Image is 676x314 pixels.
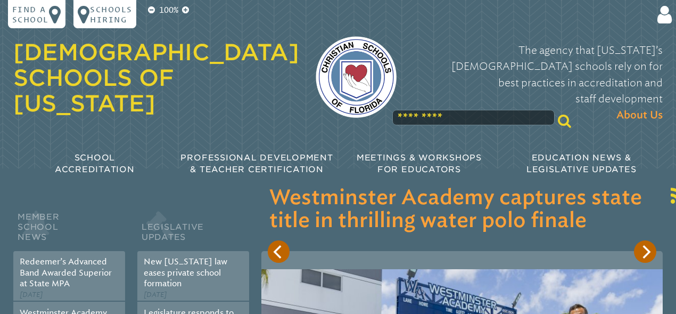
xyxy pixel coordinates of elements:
a: Redeemer’s Advanced Band Awarded Superior at State MPA [20,256,112,288]
span: Education News & Legislative Updates [526,152,636,175]
h2: Legislative Updates [137,209,249,251]
span: School Accreditation [55,152,135,175]
h2: Member School News [13,209,125,251]
p: 100% [157,4,180,17]
span: [DATE] [20,291,43,299]
span: About Us [616,108,663,124]
button: Next [634,240,656,263]
img: csf-logo-web-colors.png [316,36,397,117]
span: Meetings & Workshops for Educators [357,152,482,175]
a: New [US_STATE] law eases private school formation [144,256,227,288]
p: The agency that [US_STATE]’s [DEMOGRAPHIC_DATA] schools rely on for best practices in accreditati... [413,43,663,124]
h3: Westminster Academy captures state title in thrilling water polo finale [269,187,654,234]
p: Schools Hiring [90,4,133,25]
button: Previous [268,240,290,263]
span: Professional Development & Teacher Certification [180,152,333,175]
span: [DATE] [144,291,167,299]
a: [DEMOGRAPHIC_DATA] Schools of [US_STATE] [13,39,299,117]
p: Find a school [12,4,49,25]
